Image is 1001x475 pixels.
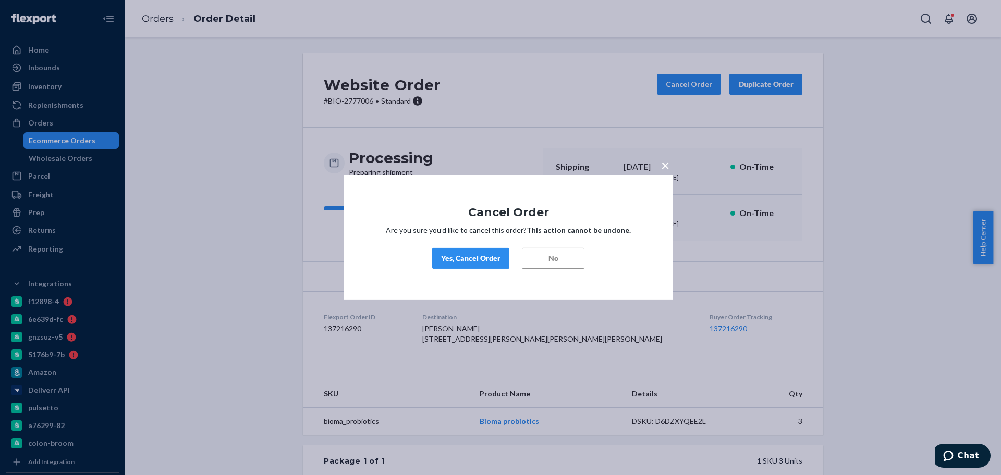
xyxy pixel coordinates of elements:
button: Yes, Cancel Order [432,248,509,269]
span: × [661,156,669,174]
strong: This action cannot be undone. [527,226,631,234]
button: No [522,248,584,269]
p: Are you sure you’d like to cancel this order? [375,225,641,235]
h1: Cancel Order [375,206,641,219]
div: Yes, Cancel Order [441,253,500,264]
iframe: Opens a widget where you can chat to one of our agents [935,444,991,470]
